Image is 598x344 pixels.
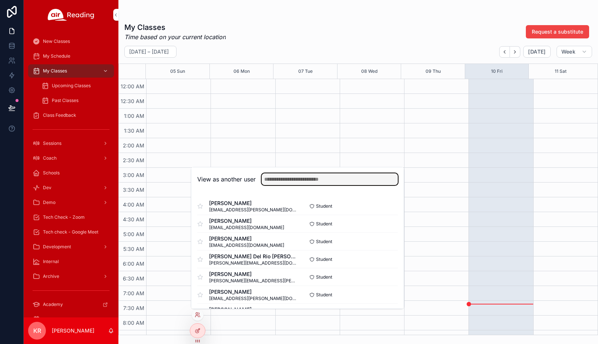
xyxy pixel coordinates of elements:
span: [PERSON_NAME] Del Rio [PERSON_NAME] [209,253,298,260]
a: Internal [28,255,114,268]
span: Student [316,256,332,262]
a: Class Feedback [28,109,114,122]
span: Development [43,244,71,250]
span: 8:00 AM [121,320,146,326]
span: 1:00 AM [122,113,146,119]
h2: View as another user [197,175,256,184]
span: Internal [43,259,59,265]
span: 12:00 AM [119,83,146,89]
button: 11 Sat [555,64,567,79]
span: Student [316,203,332,209]
span: 2:00 AM [121,142,146,149]
a: Coach [28,151,114,165]
button: Next [510,46,520,58]
span: 6:00 AM [121,260,146,267]
a: Academy [28,298,114,311]
span: My Schedule [43,53,70,59]
span: 3:00 AM [121,172,146,178]
span: Student [316,274,332,280]
button: [DATE] [523,46,550,58]
span: [EMAIL_ADDRESS][PERSON_NAME][DOMAIN_NAME] [209,296,298,302]
button: 09 Thu [426,64,441,79]
span: Week [561,48,575,55]
span: [EMAIL_ADDRESS][DOMAIN_NAME] [209,225,284,231]
a: Past Classes [37,94,114,107]
button: Back [499,46,510,58]
span: Request a substitute [532,28,583,35]
a: Sessions [28,137,114,150]
div: scrollable content [24,30,118,317]
button: 05 Sun [170,64,185,79]
span: New Classes [43,38,70,44]
a: Tech Check - Zoom [28,211,114,224]
button: 07 Tue [298,64,313,79]
a: Schools [28,166,114,180]
a: Upcoming Classes [37,79,114,92]
span: 12:30 AM [119,98,146,104]
span: 5:00 AM [121,231,146,237]
a: My Schedule [28,50,114,63]
h2: [DATE] – [DATE] [129,48,169,55]
a: Payments [28,313,114,326]
span: [PERSON_NAME] [209,288,298,296]
span: Payments [43,316,64,322]
img: App logo [48,9,94,21]
span: [DATE] [528,48,545,55]
a: My Classes [28,64,114,78]
span: [EMAIL_ADDRESS][PERSON_NAME][DOMAIN_NAME] [209,207,298,213]
span: [PERSON_NAME][EMAIL_ADDRESS][PERSON_NAME][DOMAIN_NAME] [209,278,298,284]
button: 08 Wed [361,64,377,79]
span: Schools [43,170,60,176]
span: 4:30 AM [121,216,146,222]
span: [PERSON_NAME] [209,235,284,242]
span: [EMAIL_ADDRESS][DOMAIN_NAME] [209,242,284,248]
span: Tech check - Google Meet [43,229,98,235]
span: Tech Check - Zoom [43,214,85,220]
span: 7:30 AM [121,305,146,311]
span: Student [316,292,332,298]
span: Past Classes [52,98,78,103]
span: Coach [43,155,57,161]
a: Tech check - Google Meet [28,225,114,239]
span: 4:00 AM [121,201,146,208]
button: 06 Mon [234,64,250,79]
span: 6:30 AM [121,275,146,282]
a: Development [28,240,114,253]
span: 5:30 AM [121,246,146,252]
span: 2:30 AM [121,157,146,163]
span: Dev [43,185,51,191]
span: Class Feedback [43,112,76,118]
span: [PERSON_NAME] [209,270,298,278]
span: 8:30 AM [121,334,146,341]
span: My Classes [43,68,67,74]
em: Time based on your current location [124,33,226,41]
span: [PERSON_NAME] [209,306,298,313]
span: Sessions [43,140,61,146]
button: Request a substitute [526,25,589,38]
a: Dev [28,181,114,194]
span: [PERSON_NAME] [209,217,284,225]
span: 3:30 AM [121,187,146,193]
span: 7:00 AM [121,290,146,296]
p: [PERSON_NAME] [52,327,94,334]
span: Upcoming Classes [52,83,91,89]
a: New Classes [28,35,114,48]
span: Student [316,239,332,245]
span: Archive [43,273,59,279]
span: Academy [43,302,63,307]
button: Week [557,46,592,58]
a: Demo [28,196,114,209]
span: 1:30 AM [122,127,146,134]
a: Archive [28,270,114,283]
span: Student [316,221,332,227]
button: 10 Fri [491,64,503,79]
span: Demo [43,200,56,205]
span: [PERSON_NAME] [209,200,298,207]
